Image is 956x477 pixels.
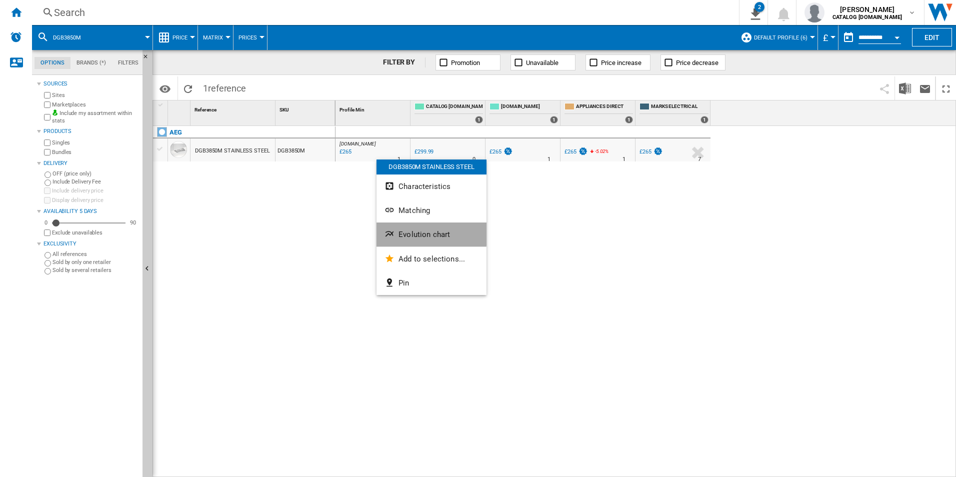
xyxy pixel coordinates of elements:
[376,159,486,174] div: DGB3850M STAINLESS STEEL
[398,278,409,287] span: Pin
[398,206,430,215] span: Matching
[398,230,450,239] span: Evolution chart
[398,182,450,191] span: Characteristics
[376,247,486,271] button: Add to selections...
[376,271,486,295] button: Pin...
[376,222,486,246] button: Evolution chart
[398,254,465,263] span: Add to selections...
[376,198,486,222] button: Matching
[376,174,486,198] button: Characteristics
